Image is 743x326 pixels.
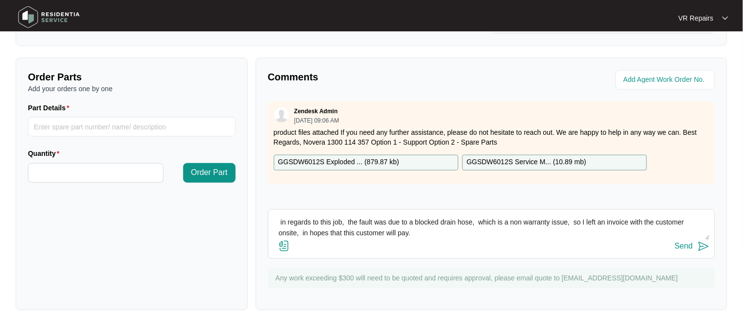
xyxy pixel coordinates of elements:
p: VR Repairs [678,13,714,23]
label: Quantity [28,149,63,159]
p: GGSDW6012S Service M... ( 10.89 mb ) [467,157,586,168]
input: Part Details [28,117,236,137]
p: Zendesk Admin [294,107,338,115]
img: residentia service logo [15,2,83,32]
label: Part Details [28,103,73,113]
p: Add your orders one by one [28,84,236,94]
textarea: Afternoon team in regards to this job, the fault was due to a blocked drain hose, which is a non ... [273,215,710,240]
button: Send [675,240,710,253]
img: send-icon.svg [698,241,710,252]
p: Comments [268,70,485,84]
p: [DATE] 09:06 AM [294,118,339,124]
input: Add Agent Work Order No. [623,74,709,86]
p: product files attached If you need any further assistance, please do not hesitate to reach out. W... [274,127,709,147]
span: Order Part [191,167,228,179]
img: user.svg [274,108,289,123]
img: dropdown arrow [722,16,728,21]
button: Order Part [183,163,236,183]
p: Order Parts [28,70,236,84]
p: GGSDW6012S Exploded ... ( 879.87 kb ) [278,157,400,168]
div: Send [675,242,693,251]
img: file-attachment-doc.svg [278,240,290,252]
input: Quantity [28,164,163,182]
p: Any work exceeding $300 will need to be quoted and requires approval, please email quote to [EMAI... [276,274,710,283]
